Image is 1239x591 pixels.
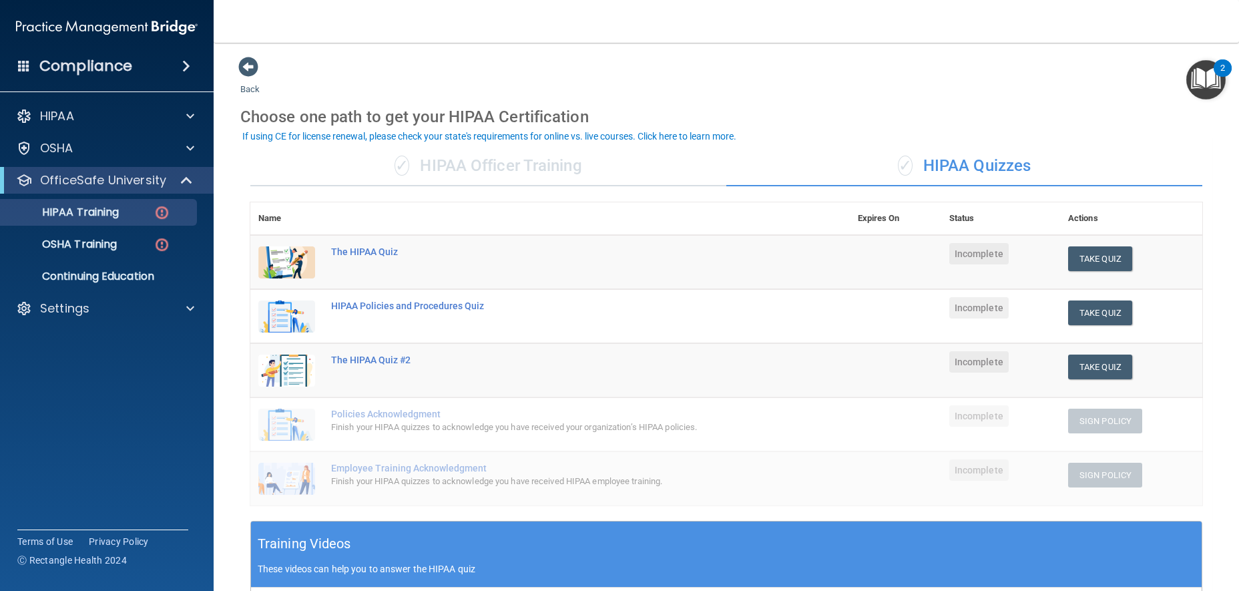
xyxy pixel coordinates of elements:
div: The HIPAA Quiz #2 [331,355,783,365]
th: Status [941,202,1060,235]
p: Settings [40,301,89,317]
p: OSHA Training [9,238,117,251]
button: Open Resource Center, 2 new notifications [1186,60,1226,100]
a: Settings [16,301,194,317]
a: Back [240,68,260,94]
a: Terms of Use [17,535,73,548]
a: OfficeSafe University [16,172,194,188]
button: Sign Policy [1068,463,1142,487]
th: Expires On [850,202,941,235]
div: Policies Acknowledgment [331,409,783,419]
div: HIPAA Policies and Procedures Quiz [331,301,783,311]
button: Take Quiz [1068,301,1132,325]
span: ✓ [898,156,913,176]
p: OfficeSafe University [40,172,166,188]
img: PMB logo [16,14,198,41]
a: Privacy Policy [89,535,149,548]
button: Sign Policy [1068,409,1142,433]
span: Incomplete [949,243,1009,264]
span: Incomplete [949,297,1009,319]
h5: Training Videos [258,532,351,556]
div: HIPAA Quizzes [726,146,1202,186]
div: The HIPAA Quiz [331,246,783,257]
div: Finish your HIPAA quizzes to acknowledge you have received HIPAA employee training. [331,473,783,489]
img: danger-circle.6113f641.png [154,236,170,253]
div: 2 [1220,68,1225,85]
div: Choose one path to get your HIPAA Certification [240,97,1212,136]
span: Ⓒ Rectangle Health 2024 [17,554,127,567]
button: Take Quiz [1068,246,1132,271]
button: Take Quiz [1068,355,1132,379]
p: These videos can help you to answer the HIPAA quiz [258,564,1195,574]
p: Continuing Education [9,270,191,283]
span: ✓ [395,156,409,176]
a: OSHA [16,140,194,156]
span: Incomplete [949,459,1009,481]
span: Incomplete [949,405,1009,427]
p: HIPAA [40,108,74,124]
p: OSHA [40,140,73,156]
div: Employee Training Acknowledgment [331,463,783,473]
div: HIPAA Officer Training [250,146,726,186]
a: HIPAA [16,108,194,124]
th: Name [250,202,323,235]
th: Actions [1060,202,1202,235]
p: HIPAA Training [9,206,119,219]
span: Incomplete [949,351,1009,373]
img: danger-circle.6113f641.png [154,204,170,221]
div: Finish your HIPAA quizzes to acknowledge you have received your organization’s HIPAA policies. [331,419,783,435]
button: If using CE for license renewal, please check your state's requirements for online vs. live cours... [240,130,738,143]
h4: Compliance [39,57,132,75]
div: If using CE for license renewal, please check your state's requirements for online vs. live cours... [242,132,736,141]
